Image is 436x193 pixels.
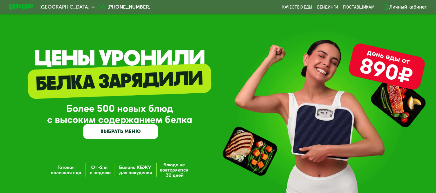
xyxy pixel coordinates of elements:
a: Качество еды [282,5,312,10]
div: поставщикам [343,5,375,10]
a: Вендинги [317,5,338,10]
a: ВЫБРАТЬ МЕНЮ [83,124,158,139]
span: [GEOGRAPHIC_DATA] [39,5,90,10]
div: Личный кабинет [389,3,427,11]
a: [PHONE_NUMBER] [98,3,151,11]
